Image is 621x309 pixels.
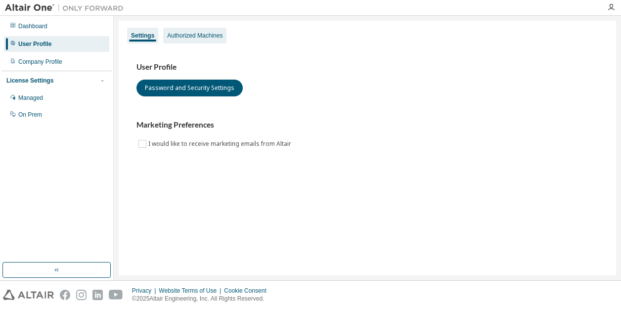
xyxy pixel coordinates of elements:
[136,80,243,96] button: Password and Security Settings
[18,94,43,102] div: Managed
[92,290,103,300] img: linkedin.svg
[132,287,159,295] div: Privacy
[136,62,598,72] h3: User Profile
[167,32,222,40] div: Authorized Machines
[224,287,272,295] div: Cookie Consent
[132,295,272,303] p: © 2025 Altair Engineering, Inc. All Rights Reserved.
[136,120,598,130] h3: Marketing Preferences
[6,77,53,85] div: License Settings
[3,290,54,300] img: altair_logo.svg
[5,3,129,13] img: Altair One
[60,290,70,300] img: facebook.svg
[131,32,154,40] div: Settings
[76,290,87,300] img: instagram.svg
[159,287,224,295] div: Website Terms of Use
[18,58,62,66] div: Company Profile
[109,290,123,300] img: youtube.svg
[18,22,47,30] div: Dashboard
[148,138,293,150] label: I would like to receive marketing emails from Altair
[18,111,42,119] div: On Prem
[18,40,51,48] div: User Profile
